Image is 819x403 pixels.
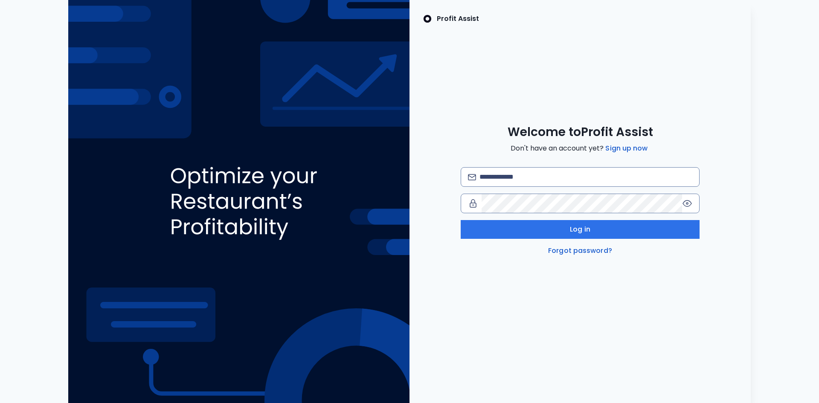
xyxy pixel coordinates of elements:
[508,125,653,140] span: Welcome to Profit Assist
[423,14,432,24] img: SpotOn Logo
[468,174,476,180] img: email
[604,143,649,154] a: Sign up now
[546,246,614,256] a: Forgot password?
[461,220,700,239] button: Log in
[511,143,649,154] span: Don't have an account yet?
[570,224,590,235] span: Log in
[437,14,479,24] p: Profit Assist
